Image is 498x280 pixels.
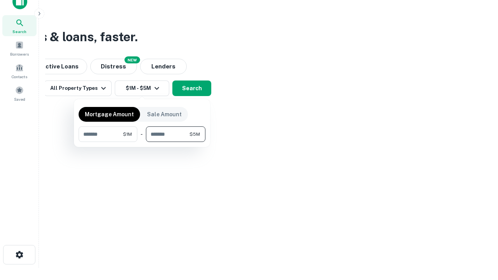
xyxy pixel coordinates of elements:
[459,218,498,255] iframe: Chat Widget
[123,131,132,138] span: $1M
[140,126,143,142] div: -
[85,110,134,119] p: Mortgage Amount
[147,110,182,119] p: Sale Amount
[189,131,200,138] span: $5M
